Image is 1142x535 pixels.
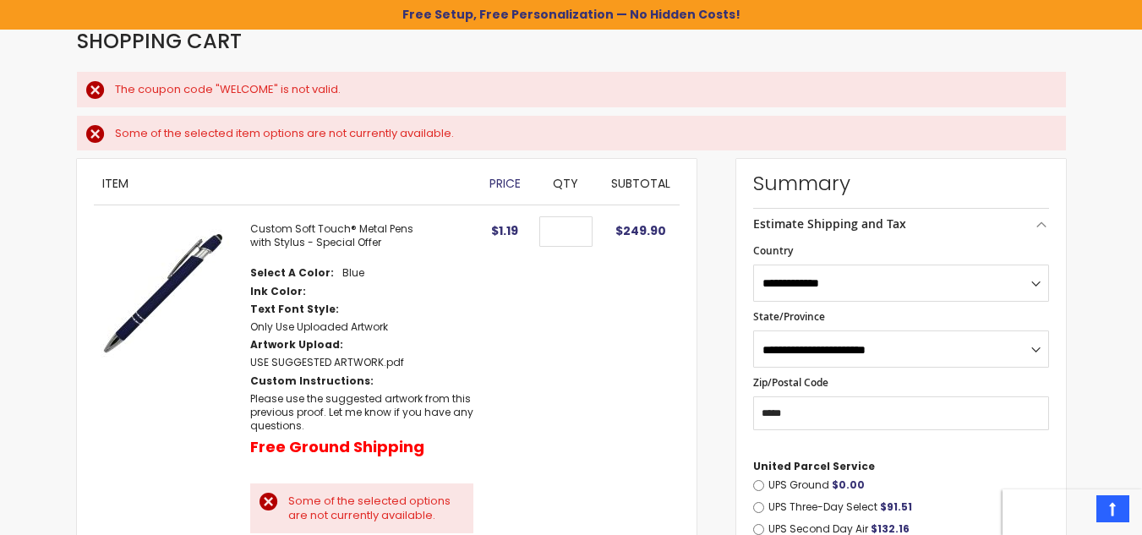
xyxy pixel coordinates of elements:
[768,500,1049,514] label: UPS Three-Day Select
[611,175,670,192] span: Subtotal
[115,126,1049,141] div: Some of the selected item options are not currently available.
[880,500,912,514] span: $91.51
[489,175,521,192] span: Price
[250,355,404,369] a: USE SUGGESTED ARTWORK.pdf
[753,170,1049,197] strong: Summary
[553,175,578,192] span: Qty
[250,303,339,316] dt: Text Font Style
[753,243,793,258] span: Country
[250,320,388,334] dd: Only Use Uploaded Artwork
[832,478,865,492] span: $0.00
[753,216,906,232] strong: Estimate Shipping and Tax
[753,375,828,390] span: Zip/Postal Code
[768,478,1049,492] label: UPS Ground
[77,27,242,55] span: Shopping Cart
[753,309,825,324] span: State/Province
[102,175,128,192] span: Item
[1003,489,1142,535] iframe: Google Customer Reviews
[753,459,875,473] span: United Parcel Service
[115,82,1049,97] div: The coupon code "WELCOME" is not valid.
[94,222,233,362] img: Custom Soft Touch® Metal Pens with Stylus-Blue
[250,437,424,457] p: Free Ground Shipping
[288,494,456,523] div: Some of the selected options are not currently available.
[615,222,666,239] span: $249.90
[250,285,306,298] dt: Ink Color
[342,266,364,280] dd: Blue
[250,338,343,352] dt: Artwork Upload
[250,221,413,249] a: Custom Soft Touch® Metal Pens with Stylus - Special Offer
[491,222,518,239] span: $1.19
[250,392,473,434] dd: Please use the suggested artwork from this previous proof. Let me know if you have any questions.
[250,266,334,280] dt: Select A Color
[250,374,374,388] dt: Custom Instructions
